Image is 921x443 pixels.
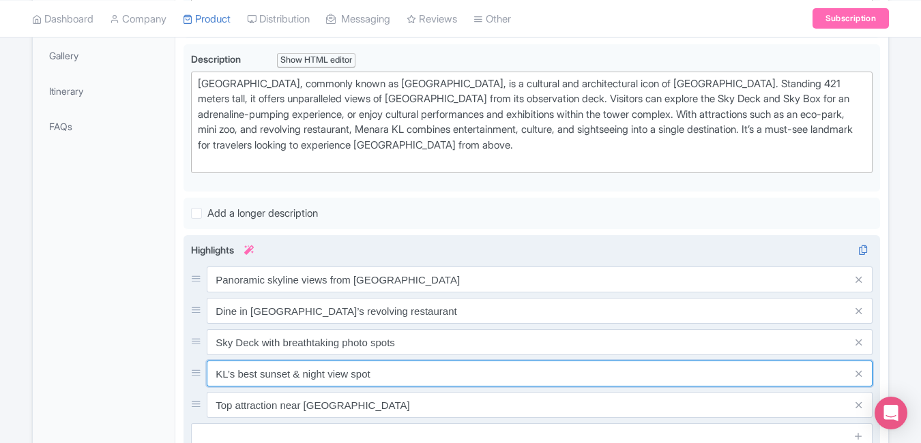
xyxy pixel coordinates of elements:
[35,40,172,71] a: Gallery
[207,207,318,219] span: Add a longer description
[875,397,907,429] div: Open Intercom Messenger
[191,244,234,256] span: Highlights
[277,53,355,67] div: Show HTML editor
[191,53,243,65] span: Description
[35,111,172,142] a: FAQs
[35,76,172,106] a: Itinerary
[198,76,866,168] div: [GEOGRAPHIC_DATA], commonly known as [GEOGRAPHIC_DATA], is a cultural and architectural icon of [...
[813,8,889,29] a: Subscription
